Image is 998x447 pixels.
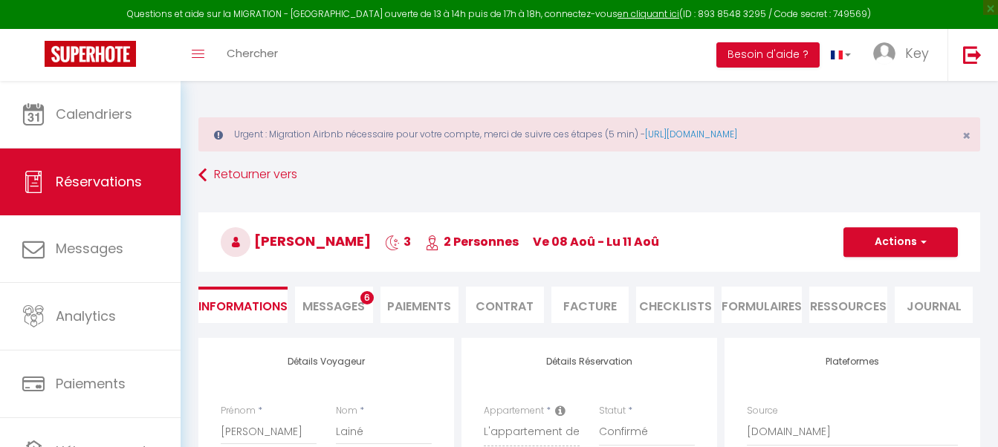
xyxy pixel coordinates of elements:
li: Facture [551,287,629,323]
label: Appartement [484,404,544,418]
a: Retourner vers [198,162,980,189]
li: Informations [198,287,288,323]
li: Ressources [809,287,887,323]
li: Paiements [380,287,459,323]
span: Messages [302,298,365,315]
span: ve 08 Aoû - lu 11 Aoû [533,233,659,250]
span: Messages [56,239,123,258]
li: FORMULAIRES [722,287,802,323]
iframe: LiveChat chat widget [936,385,998,447]
a: Chercher [216,29,289,81]
button: Close [962,129,971,143]
span: Key [905,44,929,62]
img: ... [873,42,895,65]
label: Prénom [221,404,256,418]
a: en cliquant ici [618,7,679,20]
label: Statut [599,404,626,418]
span: 3 [385,233,411,250]
label: Nom [336,404,357,418]
li: CHECKLISTS [636,287,714,323]
a: ... Key [862,29,947,81]
span: Paiements [56,374,126,393]
h4: Détails Voyageur [221,356,432,367]
li: Contrat [466,287,544,323]
a: [URL][DOMAIN_NAME] [645,128,737,140]
img: Super Booking [45,41,136,67]
img: logout [963,45,982,64]
span: Réservations [56,172,142,191]
li: Journal [895,287,973,323]
span: × [962,126,971,145]
span: 6 [360,291,374,304]
button: Actions [843,227,958,257]
span: 2 Personnes [425,233,519,250]
div: Urgent : Migration Airbnb nécessaire pour votre compte, merci de suivre ces étapes (5 min) - [198,117,980,151]
label: Source [747,404,778,418]
button: Besoin d'aide ? [716,42,820,68]
span: [PERSON_NAME] [221,232,371,250]
h4: Plateformes [747,356,958,367]
span: Chercher [227,45,278,61]
h4: Détails Réservation [484,356,695,367]
span: Calendriers [56,105,132,123]
span: Analytics [56,307,116,325]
